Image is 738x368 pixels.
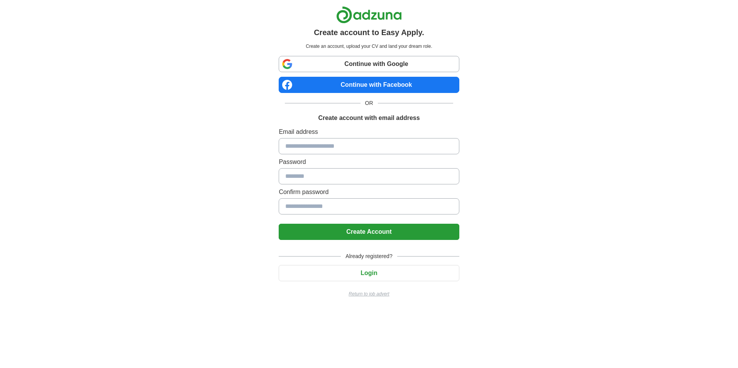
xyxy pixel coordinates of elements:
[279,224,459,240] button: Create Account
[279,270,459,276] a: Login
[279,265,459,281] button: Login
[336,6,402,24] img: Adzuna logo
[341,252,397,260] span: Already registered?
[279,127,459,137] label: Email address
[279,157,459,167] label: Password
[314,27,424,38] h1: Create account to Easy Apply.
[280,43,457,50] p: Create an account, upload your CV and land your dream role.
[279,56,459,72] a: Continue with Google
[361,99,378,107] span: OR
[279,187,459,197] label: Confirm password
[279,77,459,93] a: Continue with Facebook
[318,113,420,123] h1: Create account with email address
[279,290,459,297] a: Return to job advert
